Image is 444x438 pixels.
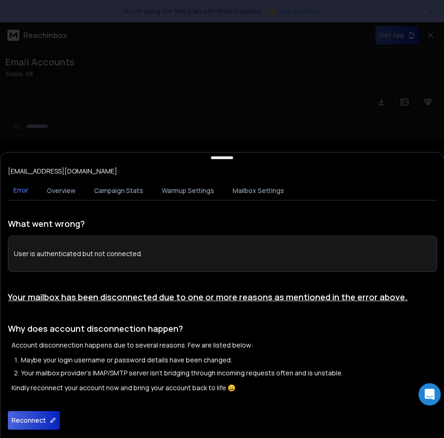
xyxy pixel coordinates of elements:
[8,322,437,335] h1: Why does account disconnection happen?
[8,290,437,303] h1: Your mailbox has been disconnected due to one or more reasons as mentioned in the error above.
[21,355,437,365] li: Maybe your login username or password details have been changed.
[8,411,60,430] button: Reconnect
[8,180,34,201] button: Error
[8,167,117,176] p: [EMAIL_ADDRESS][DOMAIN_NAME]
[89,180,149,201] button: Campaign Stats
[419,383,441,406] div: Open Intercom Messenger
[14,249,431,258] p: User is authenticated but not connected.
[227,180,290,201] button: Mailbox Settings
[12,341,437,350] p: Account disconnection happens due to several reasons. Few are listed below:
[21,368,437,378] li: Your mailbox provider's IMAP/SMTP server isn't bridging through incoming requests often and is un...
[8,217,437,230] h1: What went wrong?
[156,180,220,201] button: Warmup Settings
[41,180,81,201] button: Overview
[12,383,437,393] p: Kindly reconnect your account now and bring your account back to life 😄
